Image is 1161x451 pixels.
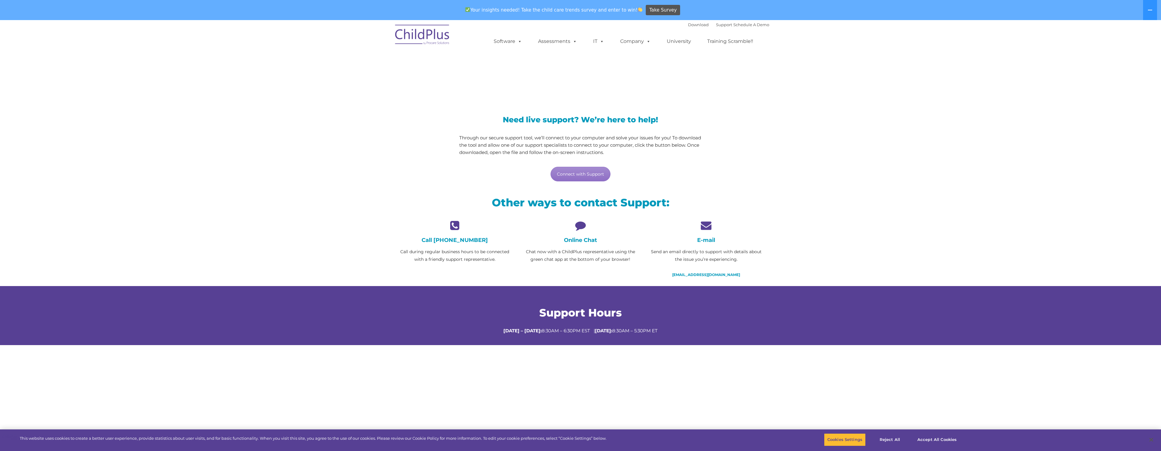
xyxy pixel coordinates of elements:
a: Support [716,22,732,27]
button: Accept All Cookies [914,433,960,446]
a: Company [614,35,657,47]
img: ✅ [465,7,470,12]
span: 8:30AM – 6:30PM EST | 8:30AM – 5:30PM ET [503,328,658,334]
font: | [688,22,769,27]
span: Your insights needed! Take the child care trends survey and enter to win! [463,4,645,16]
h4: E-mail [648,237,764,243]
div: This website uses cookies to create a better user experience, provide statistics about user visit... [20,435,607,442]
a: Software [488,35,528,47]
button: Reject All [871,433,909,446]
strong: [DATE] – [DATE]: [503,328,542,334]
p: Chat now with a ChildPlus representative using the green chat app at the bottom of your browser! [522,248,639,263]
a: [EMAIL_ADDRESS][DOMAIN_NAME] [672,272,740,277]
button: Close [1145,433,1158,446]
h2: Other ways to contact Support: [397,196,765,209]
strong: [DATE]: [595,328,612,334]
span: Support Hours [539,306,622,319]
p: Call during regular business hours to be connected with a friendly support representative. [397,248,513,263]
a: Download [688,22,709,27]
img: ChildPlus by Procare Solutions [392,20,453,51]
a: Take Survey [646,5,680,16]
a: Connect with Support [551,167,610,181]
p: Send an email directly to support with details about the issue you’re experiencing. [648,248,764,263]
span: Take Survey [649,5,677,16]
h4: Call [PHONE_NUMBER] [397,237,513,243]
a: Training Scramble!! [701,35,759,47]
p: Through our secure support tool, we’ll connect to your computer and solve your issues for you! To... [459,134,702,156]
img: 👏 [638,7,642,12]
a: IT [587,35,610,47]
span: LiveSupport with SplashTop [397,64,624,82]
h3: Need live support? We’re here to help! [459,116,702,124]
a: University [661,35,697,47]
button: Cookies Settings [824,433,866,446]
a: Schedule A Demo [733,22,769,27]
a: Assessments [532,35,583,47]
h4: Online Chat [522,237,639,243]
